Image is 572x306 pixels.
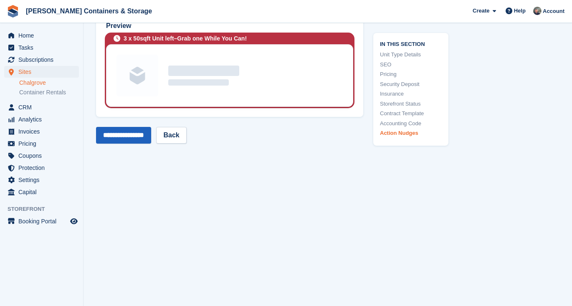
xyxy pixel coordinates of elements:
[18,138,68,149] span: Pricing
[4,42,79,53] a: menu
[4,162,79,174] a: menu
[7,5,19,18] img: stora-icon-8386f47178a22dfd0bd8f6a31ec36ba5ce8667c1dd55bd0f319d3a0aa187defe.svg
[156,127,186,144] a: Back
[4,66,79,78] a: menu
[106,21,353,31] div: Preview
[69,216,79,226] a: Preview store
[4,54,79,66] a: menu
[19,89,79,96] a: Container Rentals
[18,215,68,227] span: Booking Portal
[4,101,79,113] a: menu
[18,126,68,137] span: Invoices
[18,30,68,41] span: Home
[18,66,68,78] span: Sites
[19,79,79,87] a: Chalgrove
[514,7,526,15] span: Help
[380,109,442,118] a: Contract Template
[380,119,442,127] a: Accounting Code
[18,101,68,113] span: CRM
[543,7,564,15] span: Account
[380,90,442,98] a: Insurance
[18,150,68,162] span: Coupons
[380,129,442,137] a: Action Nudges
[380,99,442,108] a: Storefront Status
[124,34,247,43] div: 3 x 50sqft Unit left–Grab one While You Can!
[4,150,79,162] a: menu
[18,174,68,186] span: Settings
[380,39,442,47] span: In this section
[8,205,83,213] span: Storefront
[4,30,79,41] a: menu
[4,126,79,137] a: menu
[18,162,68,174] span: Protection
[18,54,68,66] span: Subscriptions
[533,7,542,15] img: Adam Greenhalgh
[380,60,442,68] a: SEO
[116,55,158,96] img: Unit group image placeholder
[380,80,442,88] a: Security Deposit
[4,215,79,227] a: menu
[23,4,155,18] a: [PERSON_NAME] Containers & Storage
[4,186,79,198] a: menu
[4,114,79,125] a: menu
[4,174,79,186] a: menu
[380,70,442,78] a: Pricing
[18,42,68,53] span: Tasks
[4,138,79,149] a: menu
[18,114,68,125] span: Analytics
[473,7,489,15] span: Create
[18,186,68,198] span: Capital
[380,51,442,59] a: Unit Type Details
